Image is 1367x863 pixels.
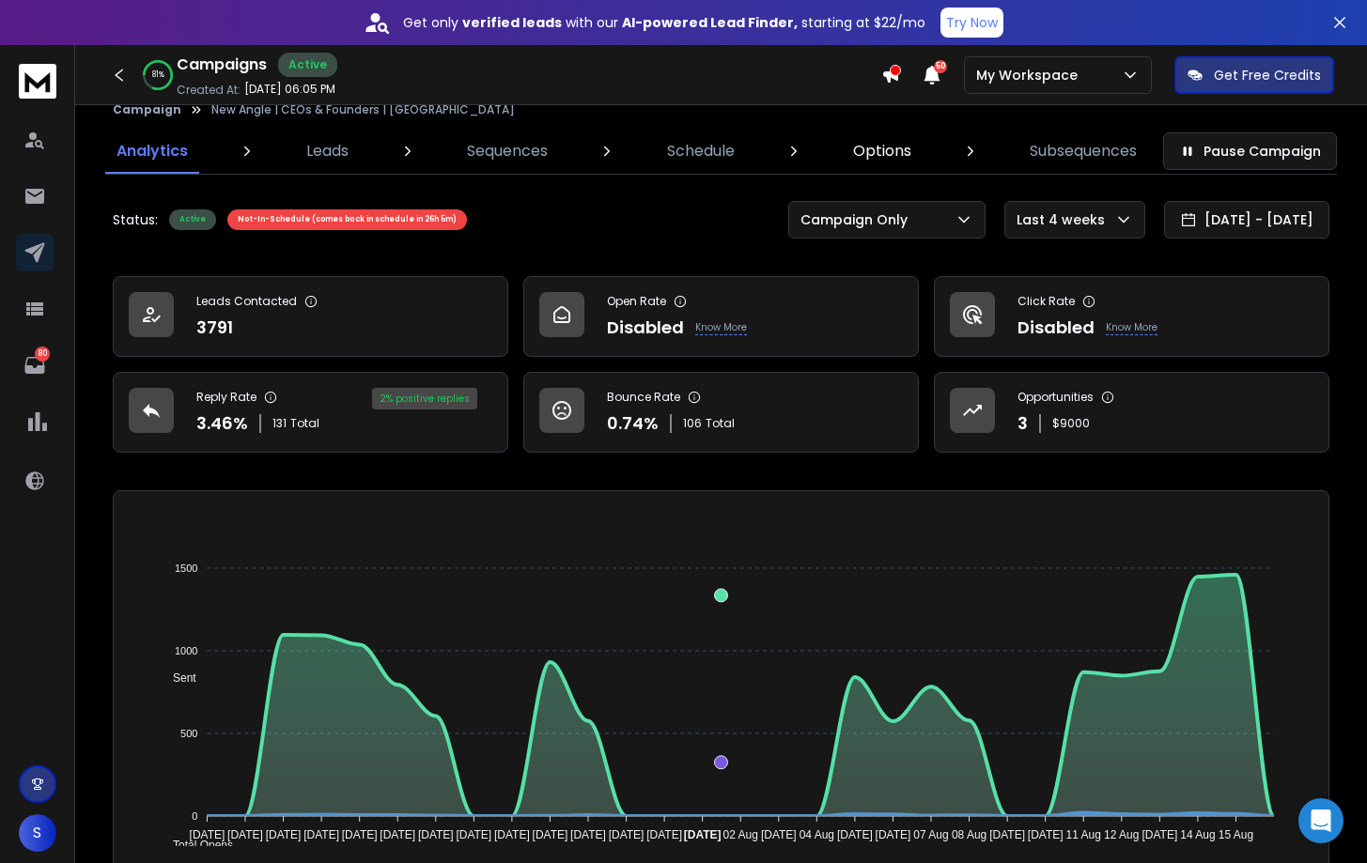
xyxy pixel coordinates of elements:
[380,828,415,841] tspan: [DATE]
[684,828,722,841] tspan: [DATE]
[290,416,319,431] span: Total
[876,828,911,841] tspan: [DATE]
[159,671,196,685] span: Sent
[113,210,158,229] p: Status:
[159,839,233,852] span: Total Opens
[272,416,287,431] span: 131
[683,416,702,431] span: 106
[306,140,349,162] p: Leads
[175,562,197,574] tspan: 1500
[607,315,684,341] p: Disabled
[800,828,834,841] tspan: 04 Aug
[667,140,735,162] p: Schedule
[842,129,923,174] a: Options
[570,828,606,841] tspan: [DATE]
[646,828,682,841] tspan: [DATE]
[1017,410,1028,437] p: 3
[1181,828,1216,841] tspan: 14 Aug
[35,347,50,362] p: 80
[837,828,873,841] tspan: [DATE]
[656,129,746,174] a: Schedule
[278,53,337,77] div: Active
[976,66,1085,85] p: My Workspace
[1017,315,1095,341] p: Disabled
[989,828,1025,841] tspan: [DATE]
[341,828,377,841] tspan: [DATE]
[607,410,659,437] p: 0.74 %
[169,209,216,230] div: Active
[180,728,197,739] tspan: 500
[934,276,1329,357] a: Click RateDisabledKnow More
[523,372,919,453] a: Bounce Rate0.74%106Total
[607,390,680,405] p: Bounce Rate
[1028,828,1064,841] tspan: [DATE]
[609,828,645,841] tspan: [DATE]
[177,54,267,76] h1: Campaigns
[105,129,199,174] a: Analytics
[113,102,181,117] button: Campaign
[113,372,508,453] a: Reply Rate3.46%131Total2% positive replies
[19,64,56,99] img: logo
[913,828,948,841] tspan: 07 Aug
[456,129,559,174] a: Sequences
[622,13,798,32] strong: AI-powered Lead Finder,
[1106,320,1157,335] p: Know More
[211,102,515,117] p: New Angle | CEOs & Founders | [GEOGRAPHIC_DATA]
[607,294,666,309] p: Open Rate
[946,13,998,32] p: Try Now
[494,828,530,841] tspan: [DATE]
[723,828,758,841] tspan: 02 Aug
[462,13,562,32] strong: verified leads
[196,410,248,437] p: 3.46 %
[418,828,454,841] tspan: [DATE]
[940,8,1003,38] button: Try Now
[19,814,56,852] button: S
[523,276,919,357] a: Open RateDisabledKnow More
[227,209,467,230] div: Not-In-Schedule (comes back in schedule in 26h 5m)
[265,828,301,841] tspan: [DATE]
[1298,798,1344,843] div: Open Intercom Messenger
[761,828,797,841] tspan: [DATE]
[1219,828,1253,841] tspan: 15 Aug
[1030,140,1137,162] p: Subsequences
[117,140,188,162] p: Analytics
[1018,129,1148,174] a: Subsequences
[1163,132,1337,170] button: Pause Campaign
[189,828,225,841] tspan: [DATE]
[113,276,508,357] a: Leads Contacted3791
[1017,390,1094,405] p: Opportunities
[152,69,164,81] p: 81 %
[1142,828,1178,841] tspan: [DATE]
[1017,210,1112,229] p: Last 4 weeks
[1066,828,1101,841] tspan: 11 Aug
[196,294,297,309] p: Leads Contacted
[1174,56,1334,94] button: Get Free Credits
[706,416,735,431] span: Total
[800,210,915,229] p: Campaign Only
[467,140,548,162] p: Sequences
[16,347,54,384] a: 80
[1164,201,1329,239] button: [DATE] - [DATE]
[403,13,925,32] p: Get only with our starting at $22/mo
[1017,294,1075,309] p: Click Rate
[1052,416,1090,431] p: $ 9000
[934,372,1329,453] a: Opportunities3$9000
[196,390,256,405] p: Reply Rate
[1214,66,1321,85] p: Get Free Credits
[532,828,567,841] tspan: [DATE]
[934,60,947,73] span: 50
[853,140,911,162] p: Options
[952,828,986,841] tspan: 08 Aug
[295,129,360,174] a: Leads
[196,315,233,341] p: 3791
[456,828,491,841] tspan: [DATE]
[177,83,241,98] p: Created At:
[1104,828,1139,841] tspan: 12 Aug
[695,320,747,335] p: Know More
[303,828,339,841] tspan: [DATE]
[227,828,263,841] tspan: [DATE]
[175,645,197,656] tspan: 1000
[244,82,335,97] p: [DATE] 06:05 PM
